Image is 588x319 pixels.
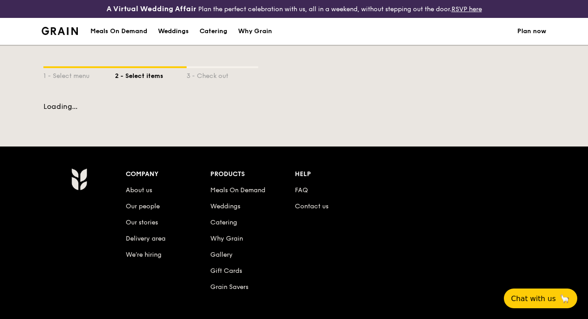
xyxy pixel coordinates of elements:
[71,168,87,190] img: AYc88T3wAAAABJRU5ErkJggg==
[559,293,570,304] span: 🦙
[194,18,233,45] a: Catering
[210,283,248,291] a: Grain Savers
[126,251,162,259] a: We’re hiring
[126,235,166,242] a: Delivery area
[187,68,258,81] div: 3 - Check out
[115,68,187,81] div: 2 - Select items
[200,18,227,45] div: Catering
[210,235,243,242] a: Why Grain
[517,18,546,45] a: Plan now
[452,5,482,13] a: RSVP here
[42,27,78,35] a: Logotype
[85,18,153,45] a: Meals On Demand
[126,203,160,210] a: Our people
[295,186,308,194] a: FAQ
[90,18,147,45] div: Meals On Demand
[238,18,272,45] div: Why Grain
[107,4,196,14] h4: A Virtual Wedding Affair
[210,186,265,194] a: Meals On Demand
[210,251,233,259] a: Gallery
[210,267,242,275] a: Gift Cards
[126,168,210,181] div: Company
[43,102,545,111] div: Loading...
[98,4,490,14] div: Plan the perfect celebration with us, all in a weekend, without stepping out the door.
[158,18,189,45] div: Weddings
[233,18,277,45] a: Why Grain
[126,186,152,194] a: About us
[126,219,158,226] a: Our stories
[43,68,115,81] div: 1 - Select menu
[511,294,556,303] span: Chat with us
[153,18,194,45] a: Weddings
[504,289,577,308] button: Chat with us🦙
[295,203,328,210] a: Contact us
[210,219,237,226] a: Catering
[295,168,379,181] div: Help
[210,168,295,181] div: Products
[210,203,240,210] a: Weddings
[42,27,78,35] img: Grain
